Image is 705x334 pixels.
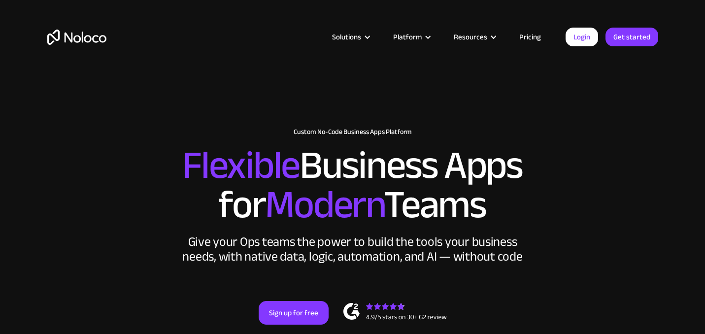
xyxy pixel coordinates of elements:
[47,146,658,225] h2: Business Apps for Teams
[393,31,422,43] div: Platform
[332,31,361,43] div: Solutions
[441,31,507,43] div: Resources
[320,31,381,43] div: Solutions
[180,234,525,264] div: Give your Ops teams the power to build the tools your business needs, with native data, logic, au...
[259,301,329,325] a: Sign up for free
[605,28,658,46] a: Get started
[381,31,441,43] div: Platform
[265,168,384,241] span: Modern
[182,129,300,202] span: Flexible
[454,31,487,43] div: Resources
[566,28,598,46] a: Login
[47,30,106,45] a: home
[507,31,553,43] a: Pricing
[47,128,658,136] h1: Custom No-Code Business Apps Platform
